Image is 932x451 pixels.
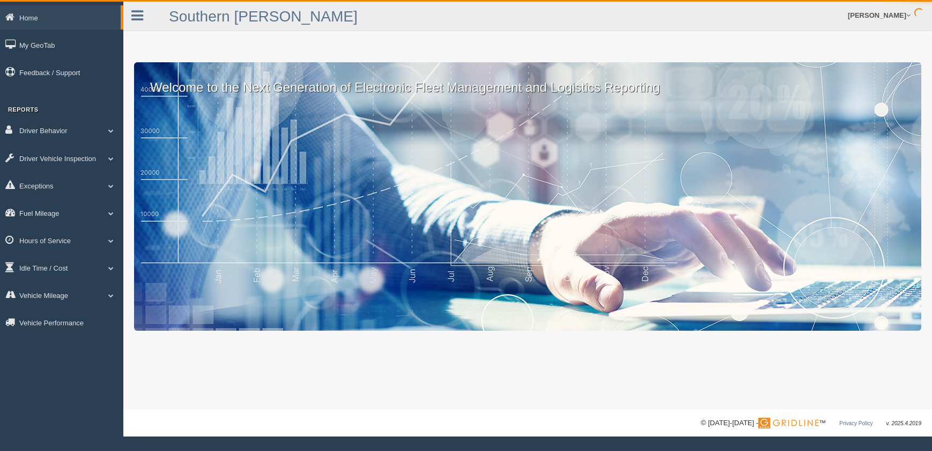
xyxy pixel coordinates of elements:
span: v. 2025.4.2019 [886,420,921,426]
a: Southern [PERSON_NAME] [169,8,358,25]
img: Gridline [758,418,819,428]
a: Privacy Policy [839,420,872,426]
div: © [DATE]-[DATE] - ™ [701,418,921,429]
p: Welcome to the Next Generation of Electronic Fleet Management and Logistics Reporting [134,62,921,97]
